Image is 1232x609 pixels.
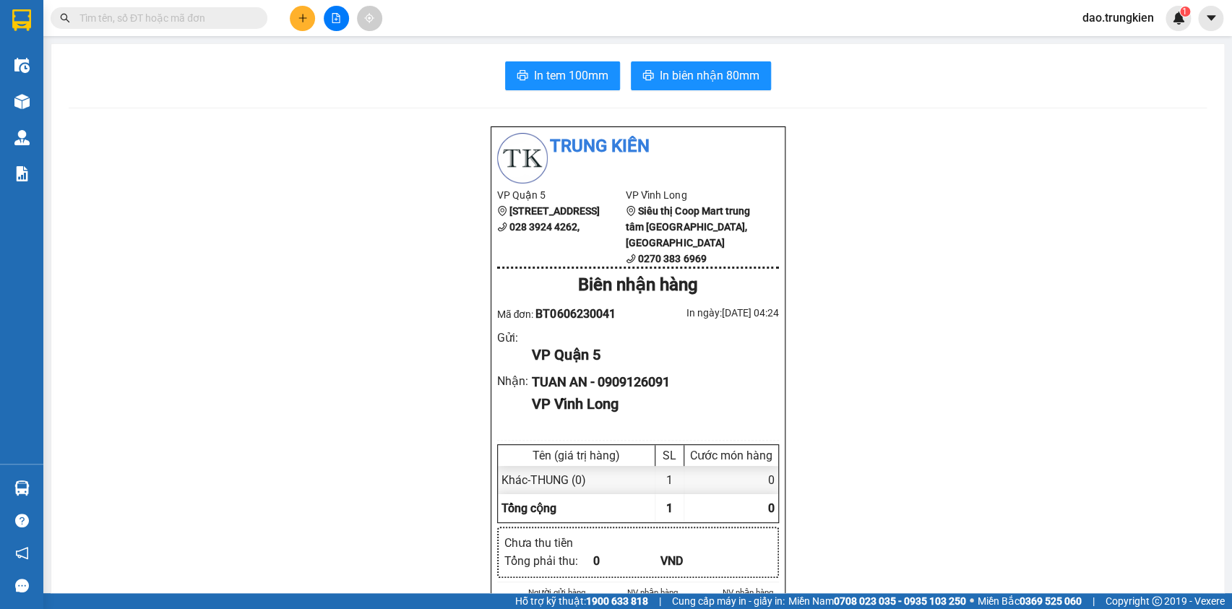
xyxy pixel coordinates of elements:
[672,593,785,609] span: Cung cấp máy in - giấy in:
[666,501,673,515] span: 1
[718,586,779,599] li: NV nhận hàng
[638,253,706,264] b: 0270 383 6969
[497,133,548,183] img: logo.jpg
[15,514,29,527] span: question-circle
[60,13,70,23] span: search
[497,272,779,299] div: Biên nhận hàng
[660,66,759,85] span: In biên nhận 80mm
[1205,12,1218,25] span: caret-down
[688,449,775,462] div: Cước món hàng
[659,449,680,462] div: SL
[642,69,654,83] span: printer
[501,449,651,462] div: Tên (giá trị hàng)
[1180,7,1190,17] sup: 1
[659,593,661,609] span: |
[501,473,586,487] span: Khác - THUNG (0)
[626,206,636,216] span: environment
[1071,9,1166,27] span: dao.trungkien
[655,466,684,494] div: 1
[1182,7,1187,17] span: 1
[509,205,600,217] b: [STREET_ADDRESS]
[1198,6,1223,31] button: caret-down
[497,206,507,216] span: environment
[497,372,533,390] div: Nhận :
[497,133,779,160] li: Trung Kiên
[497,187,626,203] li: VP Quận 5
[324,6,349,31] button: file-add
[14,58,30,73] img: warehouse-icon
[586,595,648,607] strong: 1900 633 818
[631,61,771,90] button: printerIn biên nhận 80mm
[497,222,507,232] span: phone
[14,166,30,181] img: solution-icon
[532,372,767,392] div: TUAN AN - 0909126091
[331,13,341,23] span: file-add
[684,466,778,494] div: 0
[14,130,30,145] img: warehouse-icon
[768,501,775,515] span: 0
[970,598,974,604] span: ⚪️
[517,69,528,83] span: printer
[593,552,660,570] div: 0
[357,6,382,31] button: aim
[638,305,779,321] div: In ngày: [DATE] 04:24
[626,205,749,249] b: Siêu thị Coop Mart trung tâm [GEOGRAPHIC_DATA], [GEOGRAPHIC_DATA]
[1093,593,1095,609] span: |
[532,393,767,415] div: VP Vĩnh Long
[501,501,556,515] span: Tổng cộng
[509,221,580,233] b: 028 3924 4262,
[660,552,727,570] div: VND
[79,10,250,26] input: Tìm tên, số ĐT hoặc mã đơn
[497,305,638,323] div: Mã đơn:
[621,586,683,599] li: NV nhận hàng
[626,187,755,203] li: VP Vĩnh Long
[534,66,608,85] span: In tem 100mm
[504,534,593,552] div: Chưa thu tiền
[532,344,767,366] div: VP Quận 5
[505,61,620,90] button: printerIn tem 100mm
[15,546,29,560] span: notification
[497,329,533,347] div: Gửi :
[290,6,315,31] button: plus
[515,593,648,609] span: Hỗ trợ kỹ thuật:
[14,480,30,496] img: warehouse-icon
[14,94,30,109] img: warehouse-icon
[535,307,615,321] span: BT0606230041
[626,254,636,264] span: phone
[12,9,31,31] img: logo-vxr
[15,579,29,592] span: message
[504,552,593,570] div: Tổng phải thu :
[1020,595,1082,607] strong: 0369 525 060
[788,593,966,609] span: Miền Nam
[298,13,308,23] span: plus
[1152,596,1162,606] span: copyright
[978,593,1082,609] span: Miền Bắc
[834,595,966,607] strong: 0708 023 035 - 0935 103 250
[364,13,374,23] span: aim
[1172,12,1185,25] img: icon-new-feature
